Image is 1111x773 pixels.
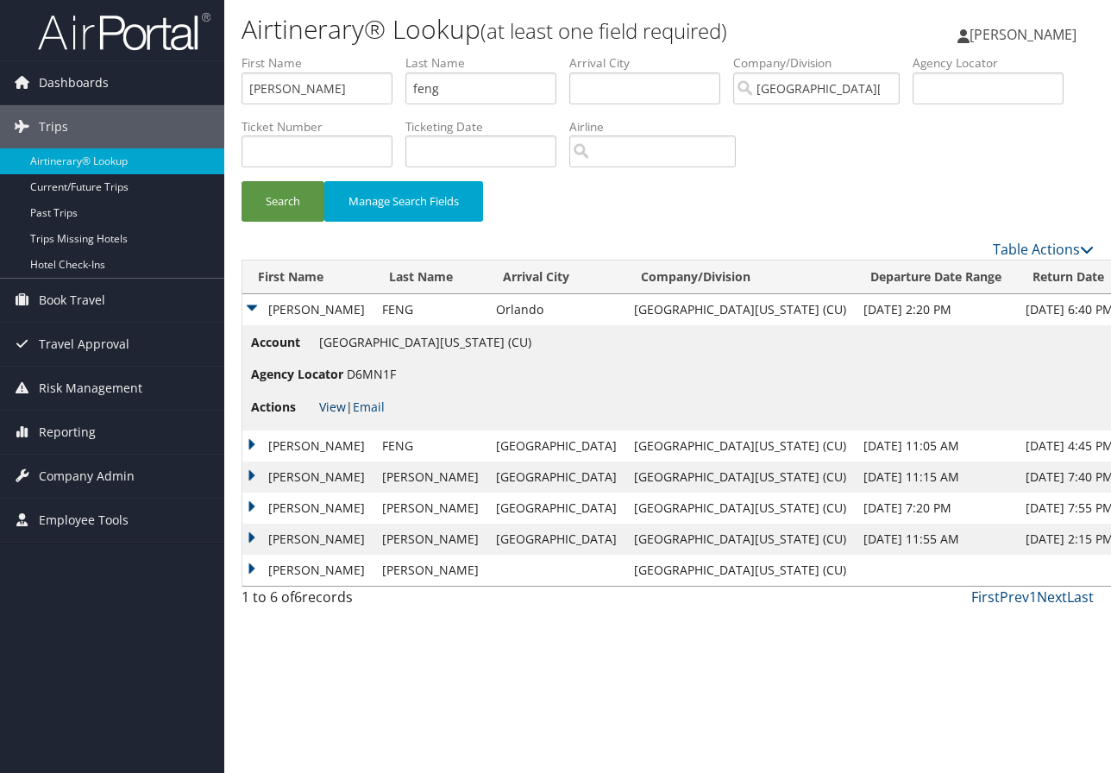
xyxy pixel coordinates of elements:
[242,11,810,47] h1: Airtinerary® Lookup
[1067,588,1094,606] a: Last
[625,555,855,586] td: [GEOGRAPHIC_DATA][US_STATE] (CU)
[39,61,109,104] span: Dashboards
[1037,588,1067,606] a: Next
[487,294,625,325] td: Orlando
[39,367,142,410] span: Risk Management
[251,333,316,352] span: Account
[319,399,346,415] a: View
[242,524,373,555] td: [PERSON_NAME]
[993,240,1094,259] a: Table Actions
[625,462,855,493] td: [GEOGRAPHIC_DATA][US_STATE] (CU)
[373,493,487,524] td: [PERSON_NAME]
[373,261,487,294] th: Last Name: activate to sort column ascending
[855,493,1017,524] td: [DATE] 7:20 PM
[251,398,316,417] span: Actions
[855,294,1017,325] td: [DATE] 2:20 PM
[1000,588,1029,606] a: Prev
[294,588,302,606] span: 6
[353,399,385,415] a: Email
[324,181,483,222] button: Manage Search Fields
[625,524,855,555] td: [GEOGRAPHIC_DATA][US_STATE] (CU)
[913,54,1076,72] label: Agency Locator
[855,524,1017,555] td: [DATE] 11:55 AM
[242,261,373,294] th: First Name: activate to sort column ascending
[319,399,385,415] span: |
[242,118,405,135] label: Ticket Number
[347,366,396,382] span: D6MN1F
[957,9,1094,60] a: [PERSON_NAME]
[487,261,625,294] th: Arrival City: activate to sort column ascending
[373,555,487,586] td: [PERSON_NAME]
[970,25,1076,44] span: [PERSON_NAME]
[480,16,727,45] small: (at least one field required)
[569,54,733,72] label: Arrival City
[373,462,487,493] td: [PERSON_NAME]
[487,524,625,555] td: [GEOGRAPHIC_DATA]
[625,493,855,524] td: [GEOGRAPHIC_DATA][US_STATE] (CU)
[487,462,625,493] td: [GEOGRAPHIC_DATA]
[242,462,373,493] td: [PERSON_NAME]
[625,430,855,462] td: [GEOGRAPHIC_DATA][US_STATE] (CU)
[373,524,487,555] td: [PERSON_NAME]
[373,294,487,325] td: FENG
[242,181,324,222] button: Search
[373,430,487,462] td: FENG
[569,118,749,135] label: Airline
[487,493,625,524] td: [GEOGRAPHIC_DATA]
[971,588,1000,606] a: First
[855,462,1017,493] td: [DATE] 11:15 AM
[733,54,913,72] label: Company/Division
[242,430,373,462] td: [PERSON_NAME]
[39,499,129,542] span: Employee Tools
[319,334,531,350] span: [GEOGRAPHIC_DATA][US_STATE] (CU)
[405,118,569,135] label: Ticketing Date
[242,555,373,586] td: [PERSON_NAME]
[39,455,135,498] span: Company Admin
[625,261,855,294] th: Company/Division
[38,11,210,52] img: airportal-logo.png
[39,323,129,366] span: Travel Approval
[405,54,569,72] label: Last Name
[39,411,96,454] span: Reporting
[242,493,373,524] td: [PERSON_NAME]
[1029,588,1037,606] a: 1
[39,279,105,322] span: Book Travel
[39,105,68,148] span: Trips
[242,54,405,72] label: First Name
[625,294,855,325] td: [GEOGRAPHIC_DATA][US_STATE] (CU)
[242,294,373,325] td: [PERSON_NAME]
[242,587,436,616] div: 1 to 6 of records
[487,430,625,462] td: [GEOGRAPHIC_DATA]
[251,365,343,384] span: Agency Locator
[855,261,1017,294] th: Departure Date Range: activate to sort column ascending
[855,430,1017,462] td: [DATE] 11:05 AM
